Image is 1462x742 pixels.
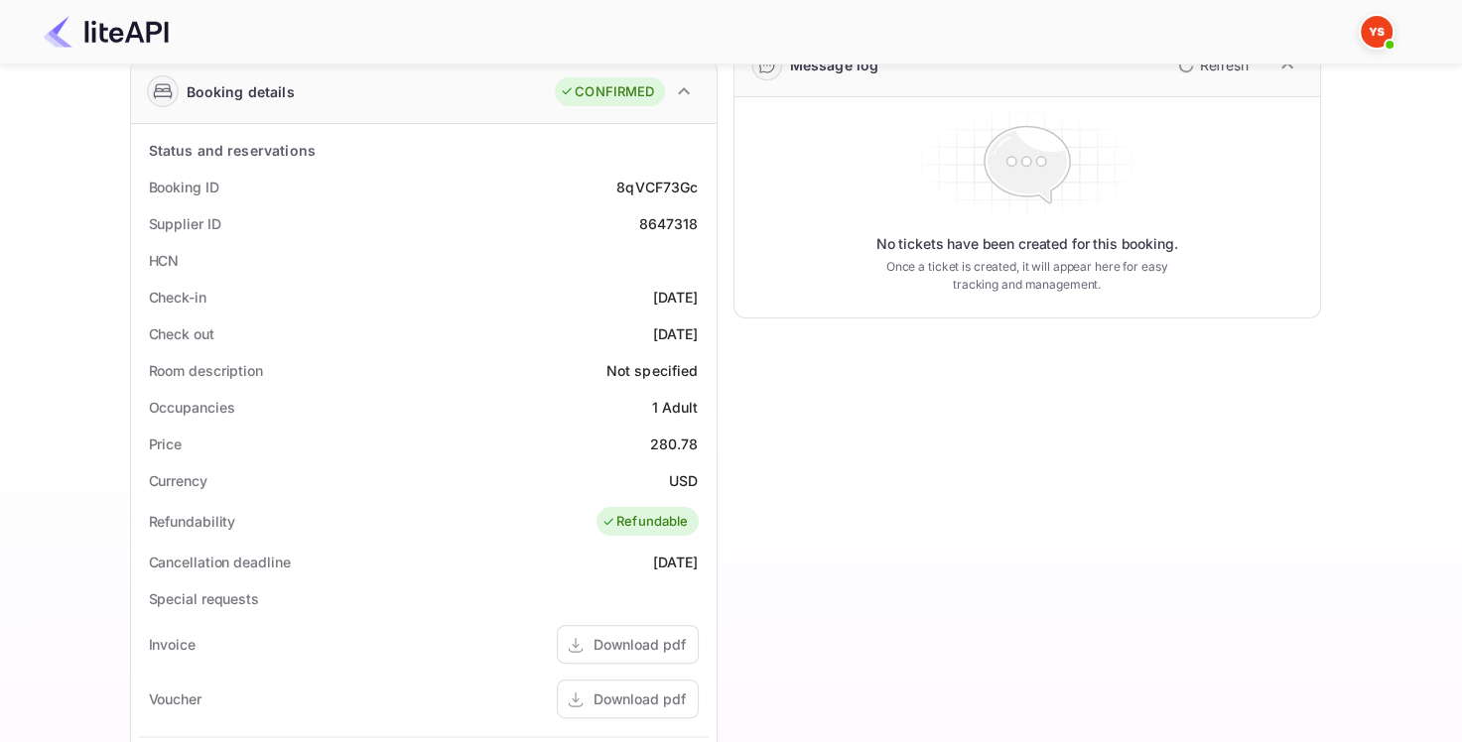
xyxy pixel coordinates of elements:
[149,287,206,308] div: Check-in
[1361,16,1393,48] img: Yandex Support
[1200,55,1249,75] p: Refresh
[653,552,699,572] div: [DATE]
[149,470,207,491] div: Currency
[149,688,201,709] div: Voucher
[149,250,180,271] div: HCN
[149,177,219,197] div: Booking ID
[594,634,686,655] div: Download pdf
[149,634,196,655] div: Invoice
[651,397,698,418] div: 1 Adult
[870,258,1184,294] p: Once a ticket is created, it will appear here for easy tracking and management.
[149,433,183,454] div: Price
[1166,50,1257,81] button: Refresh
[149,360,263,381] div: Room description
[650,433,699,454] div: 280.78
[616,177,698,197] div: 8qVCF73Gc
[653,323,699,344] div: [DATE]
[601,512,689,532] div: Refundable
[560,82,654,102] div: CONFIRMED
[638,213,698,234] div: 8647318
[149,511,236,532] div: Refundability
[44,16,169,48] img: LiteAPI Logo
[149,397,235,418] div: Occupancies
[149,588,259,609] div: Special requests
[149,552,291,572] div: Cancellation deadline
[594,688,686,709] div: Download pdf
[149,140,316,161] div: Status and reservations
[653,287,699,308] div: [DATE]
[669,470,698,491] div: USD
[187,81,295,102] div: Booking details
[149,323,214,344] div: Check out
[790,55,879,75] div: Message log
[606,360,699,381] div: Not specified
[876,234,1178,254] p: No tickets have been created for this booking.
[149,213,221,234] div: Supplier ID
